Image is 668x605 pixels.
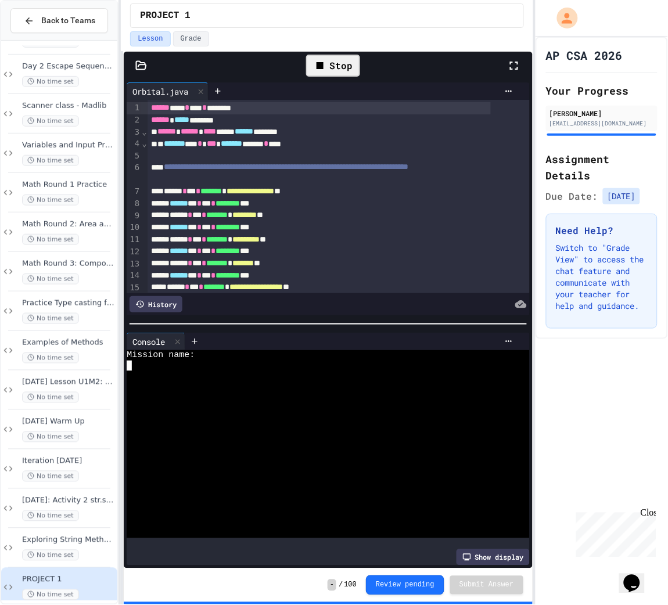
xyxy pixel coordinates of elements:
span: No time set [22,352,79,363]
div: 15 [127,282,141,294]
span: No time set [22,273,79,285]
span: Practice Type casting for U1M1 test [22,298,115,308]
span: No time set [22,510,79,521]
span: No time set [22,471,79,482]
button: Submit Answer [450,576,523,595]
h3: Need Help? [556,224,648,237]
span: [DATE] [603,188,640,204]
span: No time set [22,550,79,561]
span: Math Round 1 Practice [22,180,115,190]
span: - [328,579,336,591]
div: 4 [127,138,141,150]
span: No time set [22,116,79,127]
div: Stop [306,55,360,77]
div: [EMAIL_ADDRESS][DOMAIN_NAME] [550,119,654,128]
span: Fold line [141,127,147,136]
button: Back to Teams [10,8,108,33]
span: No time set [22,76,79,87]
span: Variables and Input Practice [22,141,115,150]
div: 11 [127,234,141,246]
div: 9 [127,210,141,222]
button: Lesson [130,31,170,46]
div: Orbital.java [127,82,209,100]
span: Due Date: [546,189,598,203]
span: Mission name: [127,350,195,361]
span: [DATE] Warm Up [22,417,115,427]
h1: AP CSA 2026 [546,47,623,63]
span: Submit Answer [459,581,514,590]
div: 10 [127,222,141,234]
div: Show display [457,549,530,566]
span: Fold line [141,139,147,148]
span: No time set [22,589,79,600]
span: Scanner class - Madlib [22,101,115,111]
iframe: chat widget [572,508,656,557]
span: / [339,581,343,590]
div: 1 [127,102,141,114]
span: [DATE] Lesson U1M2: Strings [22,377,115,387]
div: 6 [127,162,141,186]
span: No time set [22,313,79,324]
div: [PERSON_NAME] [550,108,654,118]
div: My Account [545,5,581,31]
span: Back to Teams [41,15,95,27]
span: PROJECT 1 [140,9,190,23]
div: Orbital.java [127,85,194,98]
span: Day 2 Escape Sequences [22,62,115,71]
button: Grade [173,31,209,46]
p: Switch to "Grade View" to access the chat feature and communicate with your teacher for help and ... [556,242,648,312]
span: No time set [22,431,79,442]
div: Console [127,336,171,348]
span: No time set [22,155,79,166]
div: Chat with us now!Close [5,5,80,74]
span: Iteration [DATE] [22,456,115,466]
h2: Assignment Details [546,151,658,183]
button: Review pending [366,575,444,595]
div: 13 [127,258,141,271]
div: 14 [127,270,141,282]
span: Math Round 3: Compound Operators [22,259,115,269]
span: No time set [22,234,79,245]
div: 8 [127,198,141,210]
span: Exploring String Methods Activity [DATE] [22,535,115,545]
div: Console [127,333,185,350]
span: No time set [22,392,79,403]
div: 2 [127,114,141,127]
span: [DATE]: Activity 2 str.substring() [22,496,115,506]
iframe: chat widget [619,559,656,593]
span: 100 [344,581,357,590]
div: 7 [127,186,141,198]
span: No time set [22,195,79,206]
div: 12 [127,246,141,258]
div: 3 [127,127,141,139]
span: PROJECT 1 [22,575,115,585]
div: 5 [127,150,141,162]
span: Math Round 2: Area and Perimeter [22,219,115,229]
div: History [130,296,182,312]
span: Examples of Methods [22,338,115,348]
h2: Your Progress [546,82,658,99]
